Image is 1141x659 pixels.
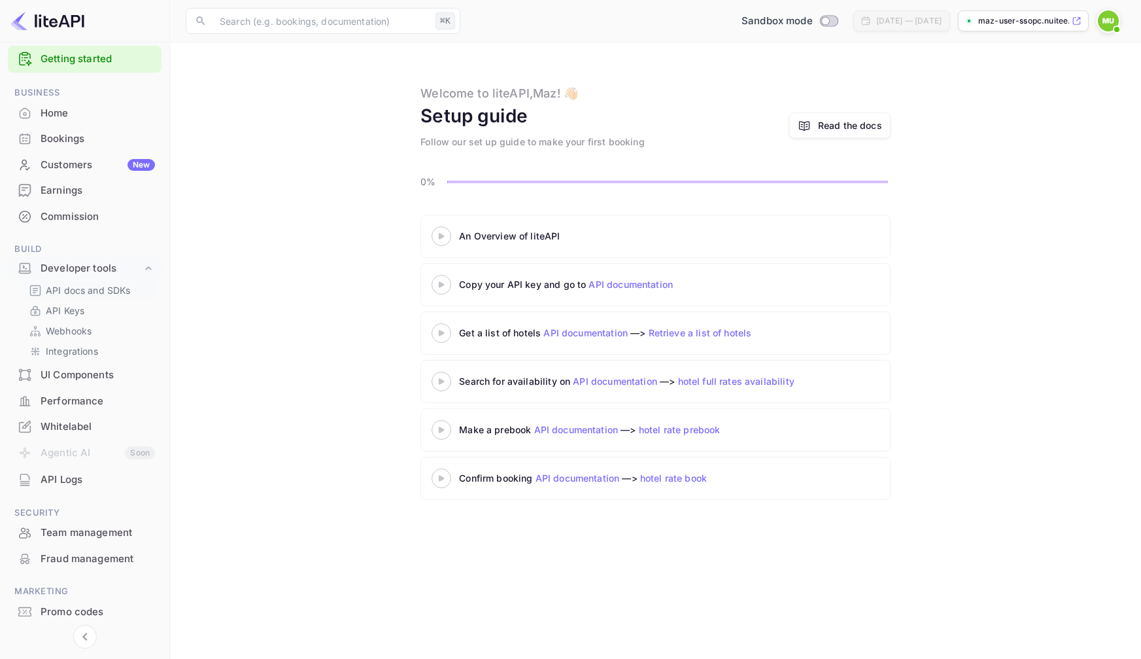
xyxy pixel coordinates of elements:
div: Earnings [8,178,162,204]
div: Copy your API key and go to [459,277,786,291]
a: API documentation [543,327,628,338]
a: Fraud management [8,546,162,571]
p: maz-user-ssopc.nuitee.... [978,15,1069,27]
a: UI Components [8,363,162,387]
p: 0% [420,175,443,188]
div: Team management [8,520,162,546]
a: Getting started [41,52,155,67]
div: Developer tools [41,261,142,276]
a: hotel rate prebook [639,424,721,435]
div: Getting started [8,46,162,73]
span: Sandbox mode [741,14,813,29]
a: Performance [8,389,162,413]
img: LiteAPI logo [10,10,84,31]
a: CustomersNew [8,152,162,177]
div: UI Components [41,368,155,383]
div: Promo codes [8,599,162,625]
div: Customers [41,158,155,173]
img: Maz User [1098,10,1119,31]
a: Read the docs [818,118,882,132]
a: hotel full rates availability [678,376,794,387]
div: [DATE] — [DATE] [876,15,942,27]
div: Confirm booking —> [459,471,786,485]
span: Security [8,506,162,520]
div: ⌘K [435,12,455,29]
div: Whitelabel [41,419,155,435]
p: Webhooks [46,324,92,338]
a: Bookings [8,126,162,151]
div: API Logs [41,472,155,488]
div: Developer tools [8,257,162,280]
div: API docs and SDKs [24,281,156,300]
div: Setup guide [420,102,528,130]
a: API Keys [29,304,151,317]
div: Follow our set up guide to make your first booking [420,135,645,149]
div: Whitelabel [8,414,162,440]
a: Read the docs [789,113,891,138]
div: Get a list of hotels —> [459,326,786,340]
a: API documentation [536,472,620,484]
div: Fraud management [8,546,162,572]
div: UI Components [8,363,162,388]
p: API docs and SDKs [46,283,131,297]
a: hotel rate book [640,472,707,484]
div: An Overview of liteAPI [459,229,786,243]
div: Home [8,101,162,126]
a: Integrations [29,344,151,358]
input: Search (e.g. bookings, documentation) [212,8,430,34]
div: API Keys [24,301,156,320]
a: API documentation [588,279,673,290]
div: Performance [8,389,162,414]
div: Switch to Production mode [736,14,843,29]
div: Webhooks [24,321,156,340]
a: Retrieve a list of hotels [649,327,752,338]
span: Business [8,86,162,100]
div: Integrations [24,342,156,361]
a: Commission [8,204,162,228]
div: Team management [41,525,155,541]
p: Integrations [46,344,98,358]
span: Marketing [8,584,162,599]
div: API Logs [8,467,162,493]
div: Commission [41,209,155,224]
p: API Keys [46,304,84,317]
a: API docs and SDKs [29,283,151,297]
a: API Logs [8,467,162,491]
div: Commission [8,204,162,230]
span: Build [8,242,162,257]
button: Collapse navigation [73,625,97,649]
a: API documentation [534,424,619,435]
a: Webhooks [29,324,151,338]
a: Earnings [8,178,162,202]
div: Fraud management [41,552,155,567]
a: Whitelabel [8,414,162,438]
div: Earnings [41,183,155,198]
a: API documentation [573,376,657,387]
div: Welcome to liteAPI, Maz ! 👋🏻 [420,84,578,102]
div: Bookings [41,132,155,147]
div: Promo codes [41,605,155,620]
div: CustomersNew [8,152,162,178]
a: Home [8,101,162,125]
div: Bookings [8,126,162,152]
div: Make a prebook —> [459,423,786,436]
div: Search for availability on —> [459,374,917,388]
a: Promo codes [8,599,162,624]
a: Team management [8,520,162,544]
div: Home [41,106,155,121]
div: Performance [41,394,155,409]
div: New [128,159,155,171]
